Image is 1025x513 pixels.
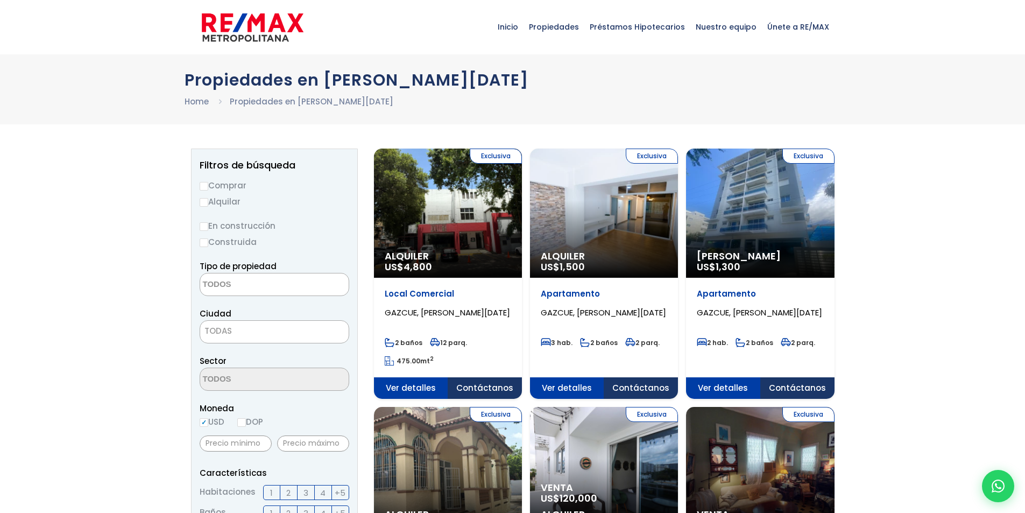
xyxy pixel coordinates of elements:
span: GAZCUE, [PERSON_NAME][DATE] [541,307,666,318]
textarea: Search [200,368,305,391]
img: remax-metropolitana-logo [202,11,303,44]
span: mt [385,356,434,366]
span: 3 hab. [541,338,572,347]
span: Exclusiva [470,407,522,422]
span: Únete a RE/MAX [762,11,835,43]
span: TODAS [200,320,349,343]
input: Alquilar [200,198,208,207]
span: Venta [541,482,667,493]
span: Alquiler [385,251,511,262]
span: GAZCUE, [PERSON_NAME][DATE] [697,307,822,318]
input: Comprar [200,182,208,191]
h1: Propiedades en [PERSON_NAME][DATE] [185,71,841,89]
span: Propiedades [524,11,584,43]
span: US$ [541,491,597,505]
p: Local Comercial [385,289,511,299]
span: Exclusiva [626,149,678,164]
span: TODAS [204,325,232,336]
label: Alquilar [200,195,349,208]
span: +5 [335,486,345,500]
input: Precio máximo [277,435,349,452]
span: Sector [200,355,227,367]
span: 2 hab. [697,338,728,347]
span: Alquiler [541,251,667,262]
span: Ver detalles [686,377,760,399]
span: 2 parq. [625,338,660,347]
p: Apartamento [697,289,823,299]
span: US$ [697,260,740,273]
span: [PERSON_NAME] [697,251,823,262]
sup: 2 [430,355,434,363]
span: 4,800 [404,260,432,273]
label: USD [200,415,224,428]
span: Préstamos Hipotecarios [584,11,690,43]
span: Tipo de propiedad [200,261,277,272]
span: 2 baños [736,338,773,347]
a: Propiedades en [PERSON_NAME][DATE] [230,96,393,107]
span: Exclusiva [470,149,522,164]
span: Habitaciones [200,485,256,500]
span: Ver detalles [374,377,448,399]
span: 2 baños [385,338,422,347]
input: Construida [200,238,208,247]
input: DOP [237,418,246,427]
span: 12 parq. [430,338,467,347]
a: Exclusiva Alquiler US$4,800 Local Comercial GAZCUE, [PERSON_NAME][DATE] 2 baños 12 parq. 475.00mt... [374,149,522,399]
span: 1,500 [560,260,585,273]
input: USD [200,418,208,427]
span: TODAS [200,324,349,339]
label: DOP [237,415,263,428]
span: Exclusiva [782,407,835,422]
span: Ciudad [200,308,231,319]
span: Contáctanos [604,377,678,399]
label: En construcción [200,219,349,233]
span: Exclusiva [782,149,835,164]
span: Nuestro equipo [690,11,762,43]
span: 2 baños [580,338,618,347]
label: Construida [200,235,349,249]
span: GAZCUE, [PERSON_NAME][DATE] [385,307,510,318]
span: Inicio [492,11,524,43]
span: US$ [385,260,432,273]
input: En construcción [200,222,208,231]
label: Comprar [200,179,349,192]
span: Ver detalles [530,377,604,399]
span: 1 [270,486,273,500]
span: Contáctanos [760,377,835,399]
p: Características [200,466,349,480]
span: 2 [286,486,291,500]
span: 3 [303,486,308,500]
input: Precio mínimo [200,435,272,452]
span: 475.00 [397,356,420,366]
span: Moneda [200,402,349,415]
h2: Filtros de búsqueda [200,160,349,171]
a: Exclusiva Alquiler US$1,500 Apartamento GAZCUE, [PERSON_NAME][DATE] 3 hab. 2 baños 2 parq. Ver de... [530,149,678,399]
span: Contáctanos [448,377,522,399]
span: 1,300 [716,260,740,273]
span: Exclusiva [626,407,678,422]
span: US$ [541,260,585,273]
span: 120,000 [560,491,597,505]
span: 4 [320,486,326,500]
a: Exclusiva [PERSON_NAME] US$1,300 Apartamento GAZCUE, [PERSON_NAME][DATE] 2 hab. 2 baños 2 parq. V... [686,149,834,399]
p: Apartamento [541,289,667,299]
a: Home [185,96,209,107]
span: 2 parq. [781,338,815,347]
textarea: Search [200,273,305,297]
